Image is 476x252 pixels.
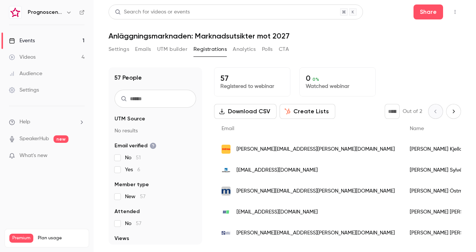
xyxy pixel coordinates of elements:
[109,43,129,55] button: Settings
[125,166,140,173] span: Yes
[237,208,318,216] span: [EMAIL_ADDRESS][DOMAIN_NAME]
[9,86,39,94] div: Settings
[9,70,42,77] div: Audience
[222,145,231,154] img: svevia.se
[9,234,33,243] span: Premium
[220,83,284,90] p: Registered to webinar
[140,194,146,199] span: 57
[135,43,151,55] button: Emails
[410,126,424,131] span: Name
[109,31,461,40] h1: Anläggningsmarknaden: Marknadsutsikter mot 2027
[125,154,141,162] span: No
[136,155,141,160] span: 51
[115,73,142,82] h1: 57 People
[262,43,273,55] button: Polls
[222,228,231,237] img: sekamiljoteknik.se
[9,118,85,126] li: help-dropdown-opener
[446,104,461,119] button: Next page
[19,118,30,126] span: Help
[115,142,156,150] span: Email verified
[193,43,227,55] button: Registrations
[76,153,85,159] iframe: Noticeable Trigger
[279,43,289,55] button: CTA
[157,43,187,55] button: UTM builder
[9,37,35,44] div: Events
[222,126,234,131] span: Email
[115,8,190,16] div: Search for videos or events
[125,193,146,200] span: New
[306,83,369,90] p: Watched webinar
[233,43,256,55] button: Analytics
[125,220,141,227] span: No
[414,4,443,19] button: Share
[9,53,36,61] div: Videos
[222,166,231,175] img: aarsleff.com
[115,235,129,242] span: Views
[9,6,21,18] img: Prognoscentret | Powered by Hubexo
[115,127,196,135] p: No results
[403,108,422,115] p: Out of 2
[38,235,84,241] span: Plan usage
[19,135,49,143] a: SpeakerHub
[280,104,335,119] button: Create Lists
[306,74,369,83] p: 0
[237,166,318,174] span: [EMAIL_ADDRESS][DOMAIN_NAME]
[115,181,149,188] span: Member type
[137,167,140,172] span: 6
[220,74,284,83] p: 57
[28,9,63,16] h6: Prognoscentret | Powered by Hubexo
[237,145,395,153] span: [PERSON_NAME][EMAIL_ADDRESS][PERSON_NAME][DOMAIN_NAME]
[222,187,231,196] img: maskinmekano.se
[115,208,140,215] span: Attended
[222,208,231,216] img: me.se
[136,221,141,226] span: 57
[312,77,319,82] span: 0 %
[237,229,395,237] span: [PERSON_NAME][EMAIL_ADDRESS][PERSON_NAME][DOMAIN_NAME]
[115,115,145,123] span: UTM Source
[19,152,48,160] span: What's new
[54,135,68,143] span: new
[214,104,277,119] button: Download CSV
[237,187,395,195] span: [PERSON_NAME][EMAIL_ADDRESS][PERSON_NAME][DOMAIN_NAME]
